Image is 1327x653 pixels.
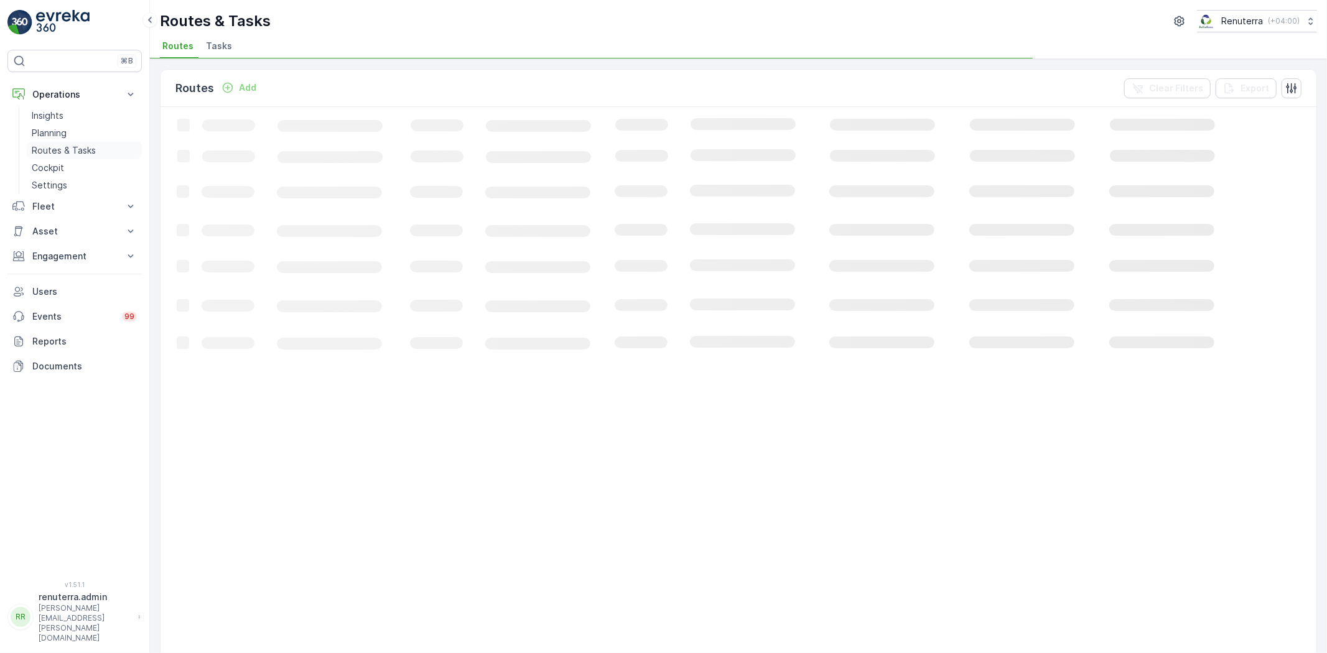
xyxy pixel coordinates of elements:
[32,250,117,262] p: Engagement
[32,127,67,139] p: Planning
[7,244,142,269] button: Engagement
[7,354,142,379] a: Documents
[11,607,30,627] div: RR
[7,10,32,35] img: logo
[7,581,142,588] span: v 1.51.1
[7,279,142,304] a: Users
[1124,78,1211,98] button: Clear Filters
[27,107,142,124] a: Insights
[7,591,142,643] button: RRrenuterra.admin[PERSON_NAME][EMAIL_ADDRESS][PERSON_NAME][DOMAIN_NAME]
[1216,78,1277,98] button: Export
[7,194,142,219] button: Fleet
[32,179,67,192] p: Settings
[1197,10,1317,32] button: Renuterra(+04:00)
[32,144,96,157] p: Routes & Tasks
[27,124,142,142] a: Planning
[32,200,117,213] p: Fleet
[27,142,142,159] a: Routes & Tasks
[160,11,271,31] p: Routes & Tasks
[121,56,133,66] p: ⌘B
[32,360,137,373] p: Documents
[36,10,90,35] img: logo_light-DOdMpM7g.png
[27,177,142,194] a: Settings
[162,40,193,52] span: Routes
[1241,82,1269,95] p: Export
[32,310,114,323] p: Events
[32,162,64,174] p: Cockpit
[32,109,63,122] p: Insights
[1268,16,1300,26] p: ( +04:00 )
[7,219,142,244] button: Asset
[1221,15,1263,27] p: Renuterra
[217,80,261,95] button: Add
[175,80,214,97] p: Routes
[7,82,142,107] button: Operations
[39,603,132,643] p: [PERSON_NAME][EMAIL_ADDRESS][PERSON_NAME][DOMAIN_NAME]
[7,304,142,329] a: Events99
[206,40,232,52] span: Tasks
[124,312,134,322] p: 99
[1197,14,1216,28] img: Screenshot_2024-07-26_at_13.33.01.png
[32,88,117,101] p: Operations
[7,329,142,354] a: Reports
[32,225,117,238] p: Asset
[39,591,132,603] p: renuterra.admin
[239,81,256,94] p: Add
[27,159,142,177] a: Cockpit
[32,335,137,348] p: Reports
[32,285,137,298] p: Users
[1149,82,1203,95] p: Clear Filters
